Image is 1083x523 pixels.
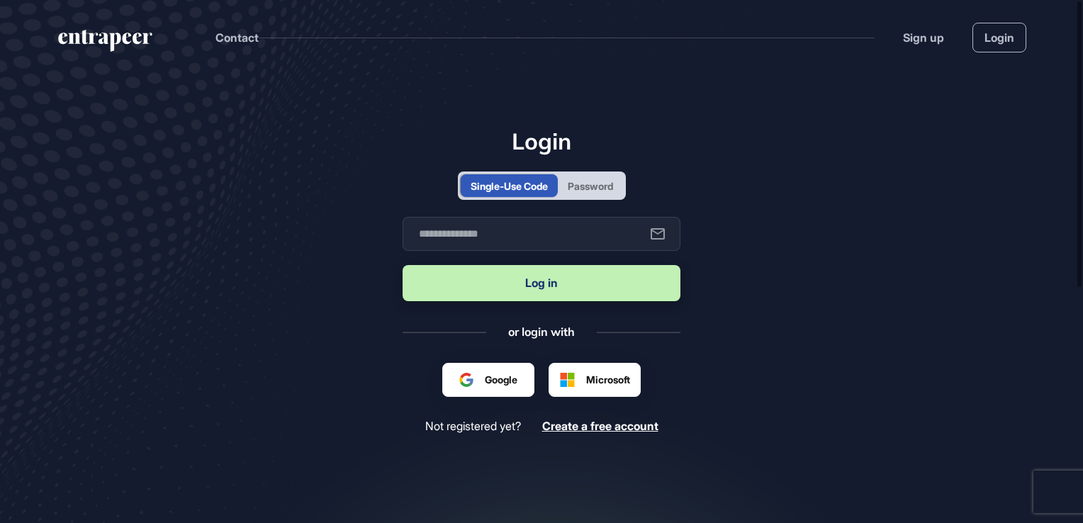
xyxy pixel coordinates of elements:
a: Login [972,23,1026,52]
div: Password [568,179,613,193]
span: Microsoft [586,372,630,387]
h1: Login [403,128,680,154]
a: Create a free account [542,420,658,433]
span: Not registered yet? [425,420,521,433]
a: entrapeer-logo [57,30,154,57]
div: Single-Use Code [471,179,548,193]
a: Sign up [903,29,944,46]
div: or login with [508,324,575,339]
button: Contact [215,28,259,47]
button: Log in [403,265,680,301]
span: Create a free account [542,419,658,433]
